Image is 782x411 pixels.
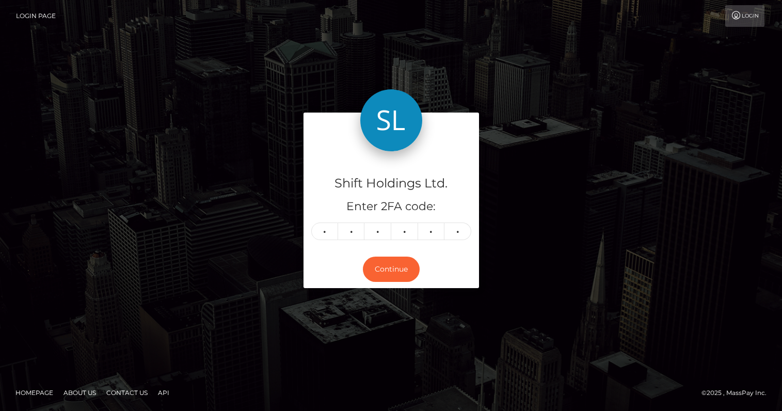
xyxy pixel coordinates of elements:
a: Login [725,5,764,27]
h5: Enter 2FA code: [311,199,471,215]
h4: Shift Holdings Ltd. [311,175,471,193]
img: Shift Holdings Ltd. [360,89,422,151]
button: Continue [363,257,420,282]
a: API [154,385,173,401]
a: Homepage [11,385,57,401]
a: Login Page [16,5,56,27]
div: © 2025 , MassPay Inc. [701,387,774,399]
a: Contact Us [102,385,152,401]
a: About Us [59,385,100,401]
